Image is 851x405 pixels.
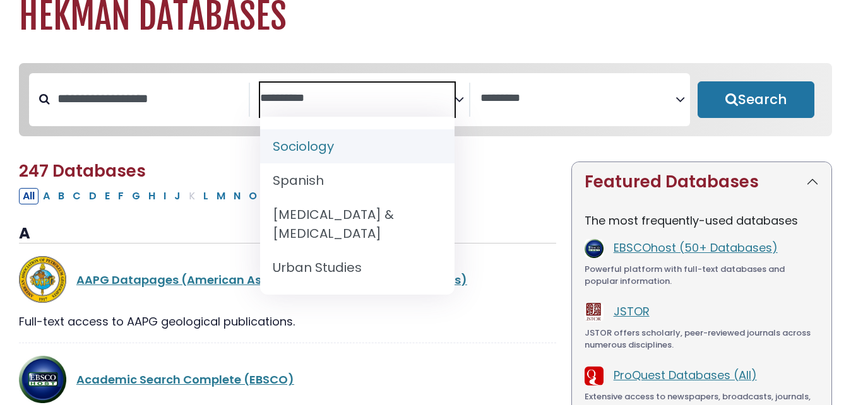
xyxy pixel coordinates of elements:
[128,188,144,204] button: Filter Results G
[260,250,455,285] li: Urban Studies
[245,188,261,204] button: Filter Results O
[614,303,650,319] a: JSTOR
[160,188,170,204] button: Filter Results I
[260,163,455,197] li: Spanish
[85,188,100,204] button: Filter Results D
[585,212,819,229] p: The most frequently-used databases
[213,188,229,204] button: Filter Results M
[614,367,757,383] a: ProQuest Databases (All)
[260,129,455,163] li: Sociology
[69,188,85,204] button: Filter Results C
[199,188,212,204] button: Filter Results L
[614,240,778,255] a: EBSCOhost (50+ Databases)
[170,188,184,204] button: Filter Results J
[114,188,128,204] button: Filter Results F
[76,372,294,387] a: Academic Search Complete (EBSCO)
[145,188,159,204] button: Filter Results H
[572,162,831,202] button: Featured Databases
[698,81,814,118] button: Submit for Search Results
[19,313,556,330] div: Full-text access to AAPG geological publications.
[230,188,244,204] button: Filter Results N
[19,188,39,204] button: All
[585,327,819,351] div: JSTOR offers scholarly, peer-reviewed journals across numerous disciplines.
[260,92,455,105] textarea: Search
[76,272,467,288] a: AAPG Datapages (American Association of Petroleum Geologists)
[19,225,556,244] h3: A
[50,88,249,109] input: Search database by title or keyword
[19,160,146,182] span: 247 Databases
[101,188,114,204] button: Filter Results E
[19,187,445,203] div: Alpha-list to filter by first letter of database name
[39,188,54,204] button: Filter Results A
[585,263,819,288] div: Powerful platform with full-text databases and popular information.
[480,92,675,105] textarea: Search
[19,63,832,136] nav: Search filters
[260,197,455,250] li: [MEDICAL_DATA] & [MEDICAL_DATA]
[54,188,68,204] button: Filter Results B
